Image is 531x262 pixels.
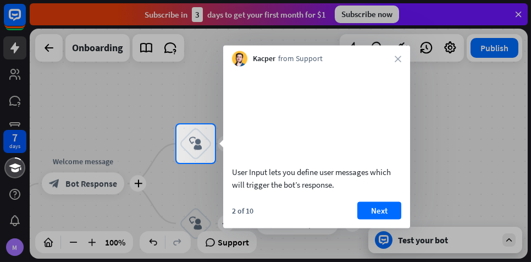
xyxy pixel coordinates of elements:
span: Kacper [253,53,275,64]
div: User Input lets you define user messages which will trigger the bot’s response. [232,165,401,190]
span: from Support [278,53,323,64]
i: close [395,56,401,62]
div: 2 of 10 [232,205,253,215]
button: Next [357,201,401,219]
button: Open LiveChat chat widget [9,4,42,37]
i: block_user_input [189,137,202,150]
